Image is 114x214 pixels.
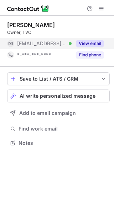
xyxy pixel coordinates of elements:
button: Add to email campaign [7,107,110,119]
button: Reveal Button [76,40,104,47]
span: Add to email campaign [19,110,76,116]
div: Owner, TVC [7,29,110,36]
button: Notes [7,138,110,148]
span: Notes [19,140,107,146]
button: save-profile-one-click [7,72,110,85]
button: Reveal Button [76,51,104,58]
div: Save to List / ATS / CRM [20,76,97,82]
img: ContactOut v5.3.10 [7,4,50,13]
span: [EMAIL_ADDRESS][DOMAIN_NAME] [17,40,66,47]
div: [PERSON_NAME] [7,21,55,29]
button: AI write personalized message [7,90,110,102]
span: AI write personalized message [20,93,95,99]
span: Find work email [19,126,107,132]
button: Find work email [7,124,110,134]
